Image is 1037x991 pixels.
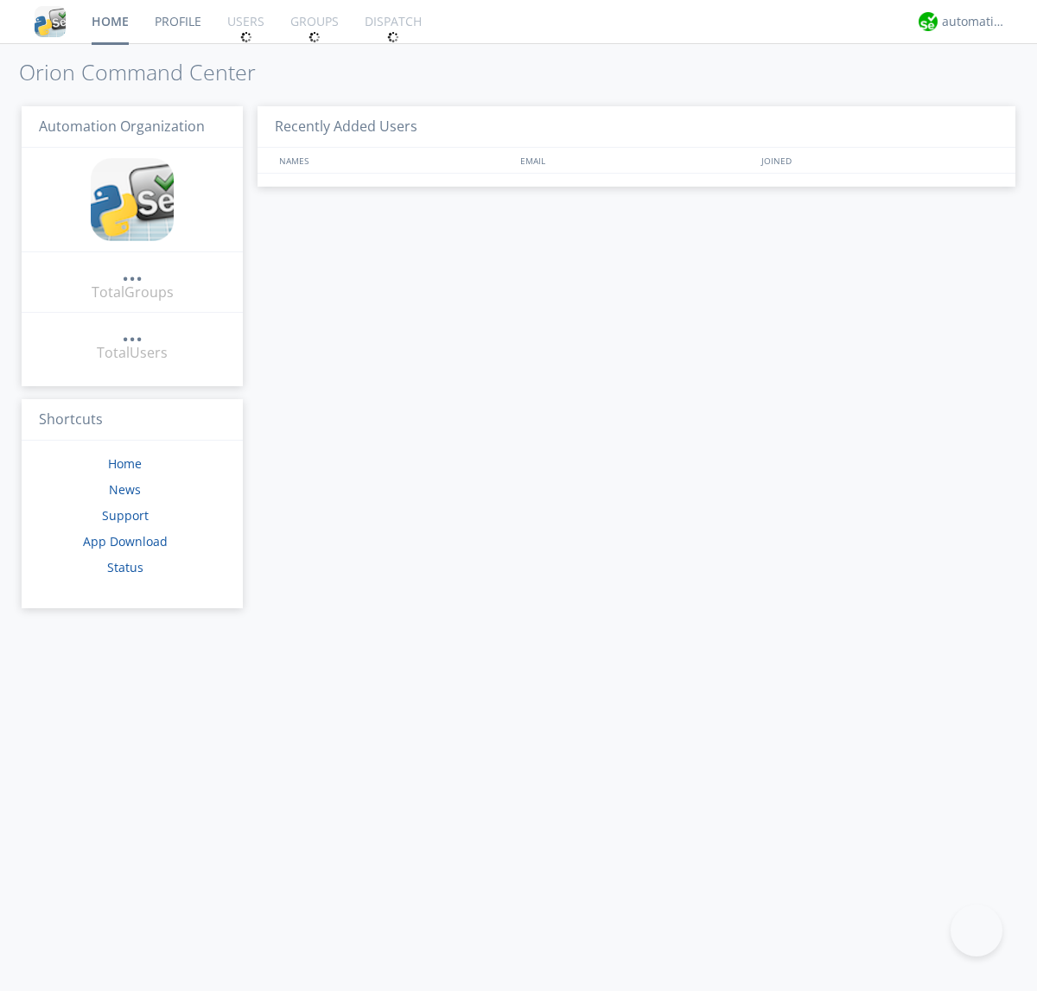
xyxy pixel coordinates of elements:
[919,12,938,31] img: d2d01cd9b4174d08988066c6d424eccd
[122,323,143,343] a: ...
[122,323,143,340] div: ...
[240,31,252,43] img: spin.svg
[83,533,168,549] a: App Download
[107,559,143,575] a: Status
[122,263,143,283] a: ...
[258,106,1015,149] h3: Recently Added Users
[35,6,66,37] img: cddb5a64eb264b2086981ab96f4c1ba7
[92,283,174,302] div: Total Groups
[122,263,143,280] div: ...
[22,399,243,442] h3: Shortcuts
[97,343,168,363] div: Total Users
[516,148,757,173] div: EMAIL
[951,905,1002,956] iframe: Toggle Customer Support
[108,455,142,472] a: Home
[102,507,149,524] a: Support
[275,148,512,173] div: NAMES
[109,481,141,498] a: News
[757,148,999,173] div: JOINED
[309,31,321,43] img: spin.svg
[91,158,174,241] img: cddb5a64eb264b2086981ab96f4c1ba7
[387,31,399,43] img: spin.svg
[39,117,205,136] span: Automation Organization
[942,13,1007,30] div: automation+atlas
